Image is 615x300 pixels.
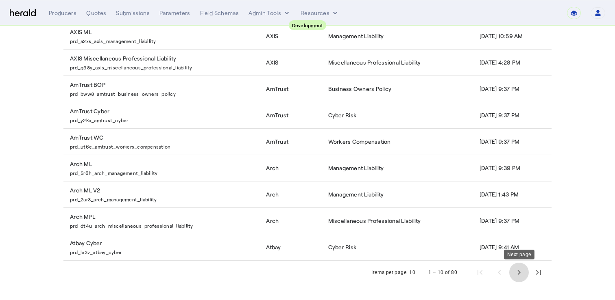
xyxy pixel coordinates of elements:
td: Miscellaneous Professional Liability [322,207,473,234]
td: [DATE] 9:37 PM [473,207,552,234]
div: Parameters [159,9,190,17]
td: Management Liability [322,155,473,181]
td: [DATE] 4:28 PM [473,49,552,76]
td: Workers Compensation [322,128,473,155]
td: [DATE] 9:37 PM [473,128,552,155]
td: Atbay Cyber [63,234,260,261]
td: AmTrust BOP [63,76,260,102]
td: AXIS [260,23,321,49]
p: prd_bww8_amtrust_business_owners_policy [70,89,256,97]
td: [DATE] 1:43 PM [473,181,552,207]
div: 1 – 10 of 80 [428,268,457,276]
div: Development [289,20,327,30]
div: Items per page: [371,268,408,276]
p: prd_a2xs_axis_management_liability [70,36,256,44]
p: prd_2ar3_arch_management_liability [70,194,256,203]
td: Arch MPL [63,207,260,234]
button: Resources dropdown menu [301,9,339,17]
td: Arch [260,207,321,234]
div: Field Schemas [200,9,239,17]
td: AXIS [260,49,321,76]
div: Producers [49,9,76,17]
td: Cyber Risk [322,234,473,261]
td: [DATE] 10:59 AM [473,23,552,49]
td: Arch ML V2 [63,181,260,207]
div: Quotes [86,9,106,17]
td: AXIS ML [63,23,260,49]
div: 10 [409,268,415,276]
button: Last page [529,263,548,282]
td: Arch ML [63,155,260,181]
td: [DATE] 9:39 PM [473,155,552,181]
td: AmTrust [260,128,321,155]
td: AXIS Miscellaneous Professional Liability [63,49,260,76]
td: AmTrust [260,102,321,128]
p: prd_dt4u_arch_miscellaneous_professional_liability [70,221,256,229]
button: Next page [509,263,529,282]
p: prd_y2ka_amtrust_cyber [70,115,256,123]
td: AmTrust Cyber [63,102,260,128]
td: [DATE] 9:37 PM [473,102,552,128]
td: Arch [260,155,321,181]
td: Atbay [260,234,321,261]
p: prd_g98y_axis_miscellaneous_professional_liability [70,63,256,71]
td: Business Owners Policy [322,76,473,102]
td: Arch [260,181,321,207]
td: AmTrust WC [63,128,260,155]
img: Herald Logo [10,9,36,17]
td: Management Liability [322,23,473,49]
p: prd_5r6h_arch_management_liability [70,168,256,176]
td: [DATE] 9:37 PM [473,76,552,102]
td: [DATE] 9:41 AM [473,234,552,261]
td: Cyber Risk [322,102,473,128]
p: prd_la3v_atbay_cyber [70,247,256,255]
div: Next page [504,250,534,259]
p: prd_ut6e_amtrust_workers_compensation [70,142,256,150]
div: Submissions [116,9,150,17]
td: AmTrust [260,76,321,102]
button: internal dropdown menu [249,9,291,17]
td: Management Liability [322,181,473,207]
td: Miscellaneous Professional Liability [322,49,473,76]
